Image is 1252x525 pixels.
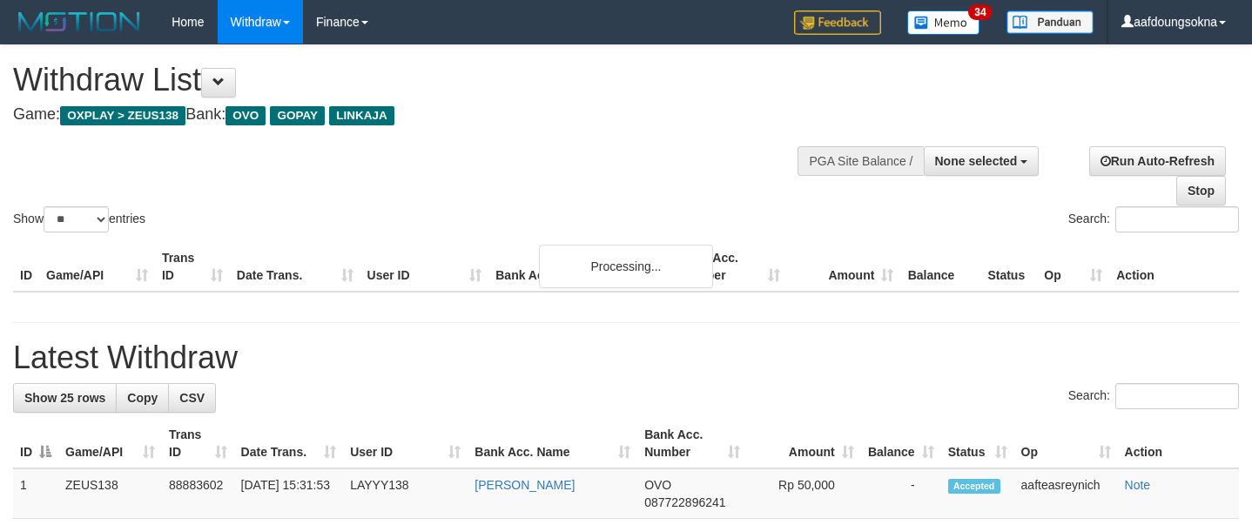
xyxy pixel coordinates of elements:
img: Feedback.jpg [794,10,881,35]
th: Bank Acc. Name [488,242,672,292]
th: Action [1118,419,1239,468]
th: Bank Acc. Number: activate to sort column ascending [637,419,747,468]
span: None selected [935,154,1018,168]
input: Search: [1115,206,1239,232]
th: Op [1037,242,1109,292]
a: Copy [116,383,169,413]
label: Search: [1068,383,1239,409]
button: None selected [924,146,1040,176]
th: Amount: activate to sort column ascending [747,419,861,468]
th: Status: activate to sort column ascending [941,419,1014,468]
a: Stop [1176,176,1226,205]
label: Search: [1068,206,1239,232]
th: Trans ID [155,242,230,292]
input: Search: [1115,383,1239,409]
span: 34 [968,4,992,20]
td: aafteasreynich [1014,468,1118,519]
td: 88883602 [162,468,234,519]
a: Run Auto-Refresh [1089,146,1226,176]
span: OXPLAY > ZEUS138 [60,106,185,125]
th: Trans ID: activate to sort column ascending [162,419,234,468]
span: Copy [127,391,158,405]
td: LAYYY138 [343,468,468,519]
th: Status [980,242,1037,292]
a: [PERSON_NAME] [475,478,575,492]
th: Game/API: activate to sort column ascending [58,419,162,468]
td: ZEUS138 [58,468,162,519]
span: Copy 087722896241 to clipboard [644,495,725,509]
th: Game/API [39,242,155,292]
th: ID [13,242,39,292]
a: Note [1125,478,1151,492]
a: CSV [168,383,216,413]
img: MOTION_logo.png [13,9,145,35]
img: panduan.png [1006,10,1094,34]
a: Show 25 rows [13,383,117,413]
img: Button%20Memo.svg [907,10,980,35]
th: Balance [900,242,980,292]
h1: Withdraw List [13,63,818,98]
span: OVO [225,106,266,125]
th: ID: activate to sort column descending [13,419,58,468]
td: Rp 50,000 [747,468,861,519]
h1: Latest Withdraw [13,340,1239,375]
th: Action [1109,242,1239,292]
td: 1 [13,468,58,519]
th: Balance: activate to sort column ascending [861,419,941,468]
td: - [861,468,941,519]
label: Show entries [13,206,145,232]
span: GOPAY [270,106,325,125]
th: Bank Acc. Number [673,242,787,292]
h4: Game: Bank: [13,106,818,124]
th: Date Trans.: activate to sort column ascending [234,419,344,468]
th: Amount [787,242,901,292]
span: CSV [179,391,205,405]
th: Op: activate to sort column ascending [1014,419,1118,468]
th: User ID: activate to sort column ascending [343,419,468,468]
span: Show 25 rows [24,391,105,405]
select: Showentries [44,206,109,232]
td: [DATE] 15:31:53 [234,468,344,519]
div: PGA Site Balance / [798,146,923,176]
div: Processing... [539,245,713,288]
th: User ID [360,242,489,292]
span: OVO [644,478,671,492]
th: Bank Acc. Name: activate to sort column ascending [468,419,637,468]
span: LINKAJA [329,106,394,125]
span: Accepted [948,479,1000,494]
th: Date Trans. [230,242,360,292]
